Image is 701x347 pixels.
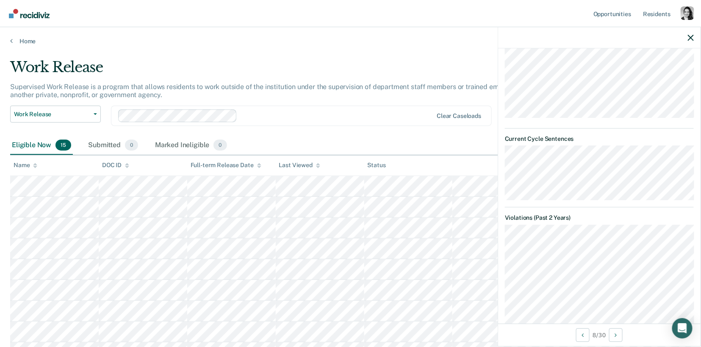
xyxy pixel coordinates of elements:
p: Supervised Work Release is a program that allows residents to work outside of the institution und... [10,83,531,99]
div: Full-term Release Date [191,162,261,169]
button: Next Opportunity [609,328,623,342]
div: Marked Ineligible [153,136,229,155]
dt: Current Cycle Sentences [505,135,694,143]
div: Submitted [86,136,140,155]
div: DOC ID [102,162,129,169]
div: Eligible Now [10,136,73,155]
img: Recidiviz [9,9,50,18]
div: Work Release [10,59,536,83]
div: Name [14,162,37,169]
div: Open Intercom Messenger [672,318,693,339]
dt: Violations (Past 2 Years) [505,214,694,221]
div: Status [368,162,386,169]
button: Profile dropdown button [681,6,694,20]
span: 0 [125,140,138,151]
div: Last Viewed [279,162,320,169]
div: 8 / 30 [498,324,701,346]
a: Home [10,37,691,45]
button: Previous Opportunity [576,328,590,342]
span: 0 [213,140,227,151]
span: 15 [55,140,71,151]
span: Work Release [14,111,90,118]
div: Clear caseloads [437,112,481,120]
